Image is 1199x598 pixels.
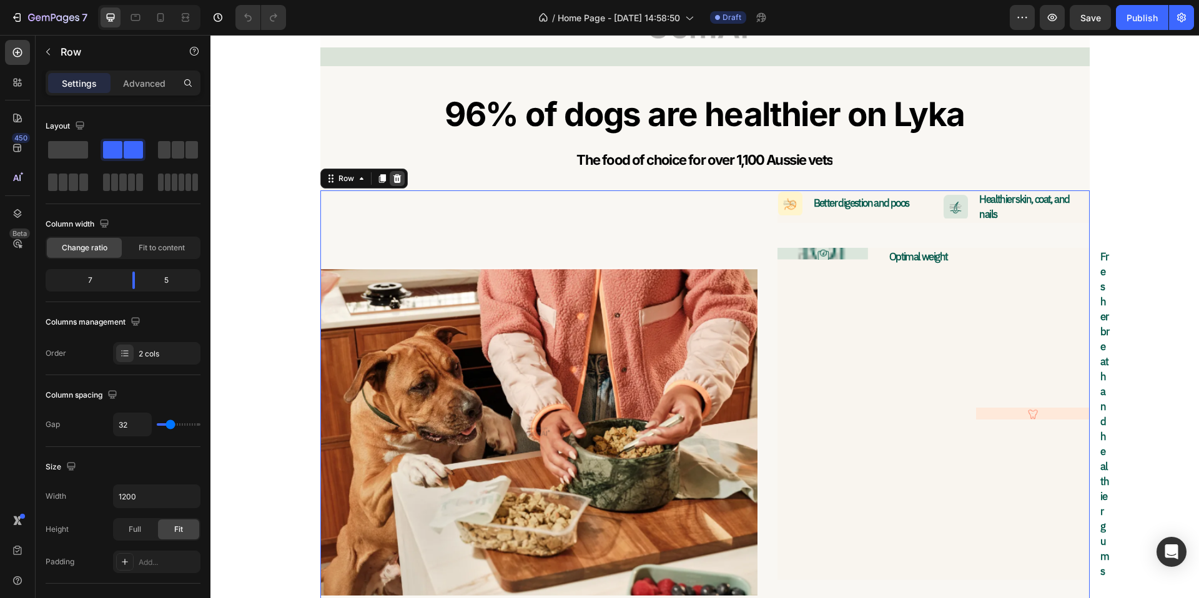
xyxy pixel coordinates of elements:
button: The food of choice for over 1,100 Aussie vets [335,110,654,140]
span: Home Page - [DATE] 14:58:50 [558,11,680,24]
div: 450 [12,133,30,143]
p: Row [61,44,167,59]
div: 2 cols [139,348,197,360]
div: Padding [46,556,74,567]
input: Auto [114,413,151,436]
div: Publish [1127,11,1158,24]
div: Gap [46,419,60,430]
div: Open Intercom Messenger [1157,537,1187,567]
div: Optimal weight [678,213,746,230]
img: Alt image [110,233,547,561]
div: Column width [46,216,112,233]
img: Alt image [567,155,592,180]
div: 7 [48,272,122,289]
div: Order [46,348,66,359]
p: 7 [82,10,87,25]
div: Layout [46,118,87,135]
input: Auto [114,485,200,507]
span: Fit [174,524,183,535]
span: Change ratio [62,242,107,253]
div: Height [46,524,69,535]
div: Column spacing [46,387,120,404]
span: / [552,11,555,24]
div: The food of choice for over 1,100 Aussie vets [366,115,622,135]
div: 96% of dogs are healthier on Lyka [234,55,754,105]
div: Undo/Redo [235,5,286,30]
button: 96% of dogs are healthier on Lyka [219,50,769,110]
span: Full [129,524,141,535]
img: Alt image [733,159,758,184]
div: Row [126,138,146,149]
p: Advanced [123,77,165,90]
span: Draft [723,12,741,23]
div: Beta [9,228,30,238]
div: Columns management [46,314,143,331]
button: Publish [1116,5,1168,30]
div: Width [46,491,66,502]
div: Better digestion and poos [602,159,700,177]
div: Add... [139,557,197,568]
iframe: Design area [210,35,1199,598]
div: 5 [145,272,198,289]
button: 7 [5,5,93,30]
p: Settings [62,77,97,90]
div: Healthier skin, coat, and nails [767,155,879,188]
div: Size [46,459,79,476]
div: Fresher breath and healthier gums [889,213,899,545]
span: Save [1080,12,1101,23]
span: Fit to content [139,242,185,253]
button: Save [1070,5,1111,30]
